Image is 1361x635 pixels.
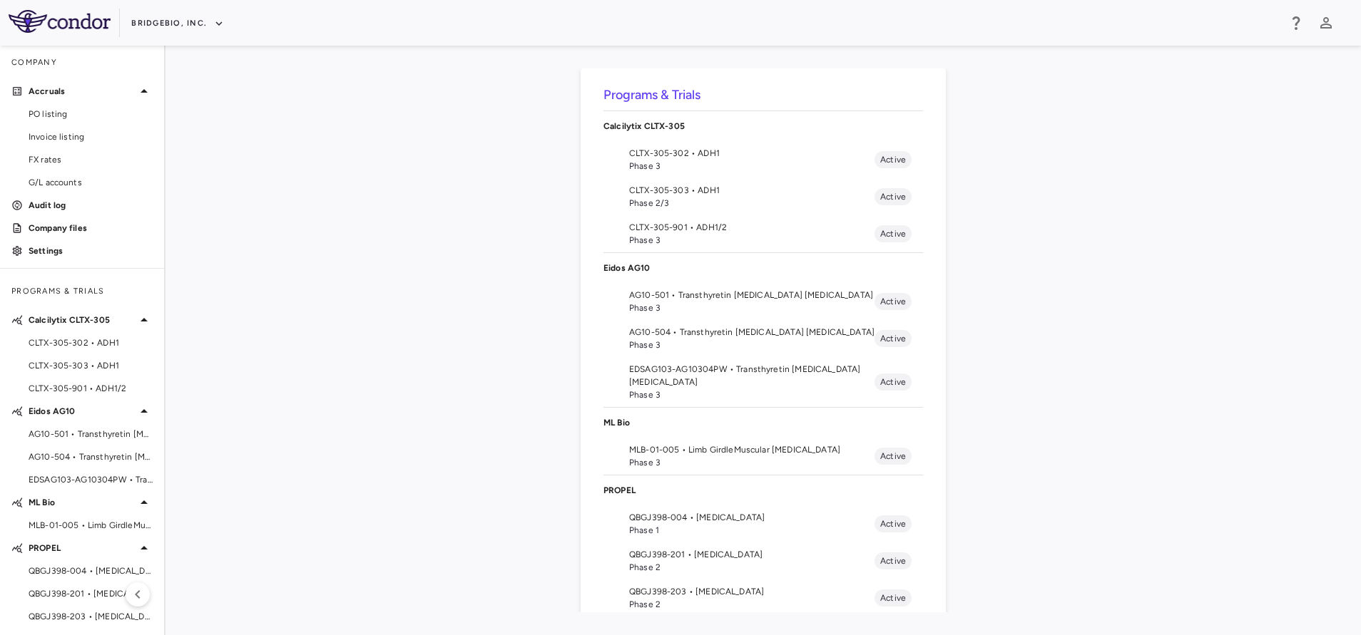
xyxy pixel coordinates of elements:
[603,120,923,133] p: Calcilytix CLTX-305
[629,524,875,537] span: Phase 1
[629,388,875,401] span: Phase 3
[29,336,153,349] span: CLTX-305-302 • ADH1
[603,357,923,407] li: EDSAG103-AG10304PW • Transthyretin [MEDICAL_DATA] [MEDICAL_DATA]Phase 3Active
[875,450,912,463] span: Active
[603,86,923,105] h6: Programs & Trials
[29,222,153,234] p: Company files
[603,215,923,252] li: CLTX-305-901 • ADH1/2Phase 3Active
[603,475,923,505] div: PROPEL
[629,548,875,561] span: QBGJ398-201 • [MEDICAL_DATA]
[875,592,912,604] span: Active
[29,153,153,166] span: FX rates
[629,234,875,247] span: Phase 3
[29,473,153,486] span: EDSAG103-AG10304PW • Transthyretin [MEDICAL_DATA] [MEDICAL_DATA]
[875,376,912,388] span: Active
[629,585,875,598] span: QBGJ398-203 • [MEDICAL_DATA]
[29,519,153,532] span: MLB-01-005 • Limb GirdleMuscular [MEDICAL_DATA]
[603,283,923,320] li: AG10-501 • Transthyretin [MEDICAL_DATA] [MEDICAL_DATA]Phase 3Active
[629,221,875,234] span: CLTX-305-901 • ADH1/2
[875,295,912,308] span: Active
[29,587,153,600] span: QBGJ398-201 • [MEDICAL_DATA]
[29,85,136,98] p: Accruals
[29,314,136,326] p: Calcilytix CLTX-305
[603,178,923,215] li: CLTX-305-303 • ADH1Phase 2/3Active
[629,184,875,197] span: CLTX-305-303 • ADH1
[629,197,875,210] span: Phase 2/3
[603,505,923,542] li: QBGJ398-004 • [MEDICAL_DATA]Phase 1Active
[603,262,923,274] p: Eidos AG10
[603,542,923,579] li: QBGJ398-201 • [MEDICAL_DATA]Phase 2Active
[29,542,136,554] p: PROPEL
[629,598,875,611] span: Phase 2
[629,147,875,160] span: CLTX-305-302 • ADH1
[875,554,912,567] span: Active
[629,363,875,388] span: EDSAG103-AG10304PW • Transthyretin [MEDICAL_DATA] [MEDICAL_DATA]
[629,160,875,172] span: Phase 3
[629,326,875,339] span: AG10-504 • Transthyretin [MEDICAL_DATA] [MEDICAL_DATA]
[29,564,153,577] span: QBGJ398-004 • [MEDICAL_DATA]
[29,382,153,395] span: CLTX-305-901 • ADH1/2
[29,450,153,463] span: AG10-504 • Transthyretin [MEDICAL_DATA] [MEDICAL_DATA]
[29,359,153,372] span: CLTX-305-303 • ADH1
[875,332,912,345] span: Active
[29,108,153,120] span: PO listing
[629,511,875,524] span: QBGJ398-004 • [MEDICAL_DATA]
[629,561,875,574] span: Phase 2
[603,320,923,357] li: AG10-504 • Transthyretin [MEDICAL_DATA] [MEDICAL_DATA]Phase 3Active
[603,253,923,283] div: Eidos AG10
[29,130,153,143] span: Invoice listing
[629,339,875,351] span: Phase 3
[603,579,923,616] li: QBGJ398-203 • [MEDICAL_DATA]Phase 2Active
[603,416,923,429] p: ML Bio
[29,176,153,189] span: G/L accounts
[603,141,923,178] li: CLTX-305-302 • ADH1Phase 3Active
[629,456,875,469] span: Phase 3
[29,496,136,509] p: ML Bio
[603,111,923,141] div: Calcilytix CLTX-305
[29,244,153,257] p: Settings
[131,12,224,35] button: BridgeBio, Inc.
[629,301,875,314] span: Phase 3
[29,428,153,440] span: AG10-501 • Transthyretin [MEDICAL_DATA] [MEDICAL_DATA]
[603,408,923,438] div: ML Bio
[629,443,875,456] span: MLB-01-005 • Limb GirdleMuscular [MEDICAL_DATA]
[29,405,136,418] p: Eidos AG10
[875,190,912,203] span: Active
[603,438,923,475] li: MLB-01-005 • Limb GirdleMuscular [MEDICAL_DATA]Phase 3Active
[875,227,912,240] span: Active
[29,199,153,212] p: Audit log
[29,610,153,623] span: QBGJ398-203 • [MEDICAL_DATA]
[629,289,875,301] span: AG10-501 • Transthyretin [MEDICAL_DATA] [MEDICAL_DATA]
[603,484,923,497] p: PROPEL
[875,153,912,166] span: Active
[875,517,912,530] span: Active
[9,10,111,33] img: logo-full-SnFGN8VE.png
